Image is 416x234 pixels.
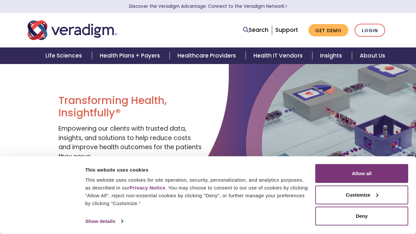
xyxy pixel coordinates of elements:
a: Get Demo [308,24,348,37]
div: This website uses cookies for site operation, security, personalization, and analytics purposes, ... [85,176,308,207]
a: Insights [312,47,352,64]
span: Empowering our clients with trusted data, insights, and solutions to help reduce costs and improv... [58,124,201,161]
button: Customize [315,185,408,204]
a: Search [243,26,268,34]
img: Veradigm logo [28,19,117,41]
a: Life Sciences [38,47,92,64]
a: Healthcare Providers [170,47,246,64]
span: Learn More [284,3,287,9]
a: Login [355,24,385,37]
a: Discover the Veradigm Advantage: Connect to the Veradigm NetworkLearn More [129,3,287,9]
h1: Transforming Health, Insightfully® [58,94,203,119]
div: This website uses cookies [85,166,308,174]
button: Allow all [315,164,408,183]
a: Support [275,26,298,34]
a: About Us [352,47,393,64]
button: Deny [315,207,408,226]
a: Health IT Vendors [246,47,312,64]
a: Show details [85,216,123,226]
a: Privacy Notice [129,185,165,190]
a: Health Plans + Payers [92,47,170,64]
